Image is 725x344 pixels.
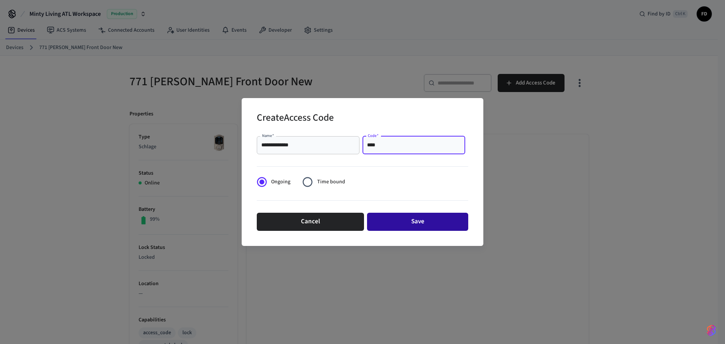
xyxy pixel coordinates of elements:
[368,133,379,138] label: Code
[707,324,716,336] img: SeamLogoGradient.69752ec5.svg
[262,133,274,138] label: Name
[257,213,364,231] button: Cancel
[257,107,334,130] h2: Create Access Code
[367,213,468,231] button: Save
[317,178,345,186] span: Time bound
[271,178,290,186] span: Ongoing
